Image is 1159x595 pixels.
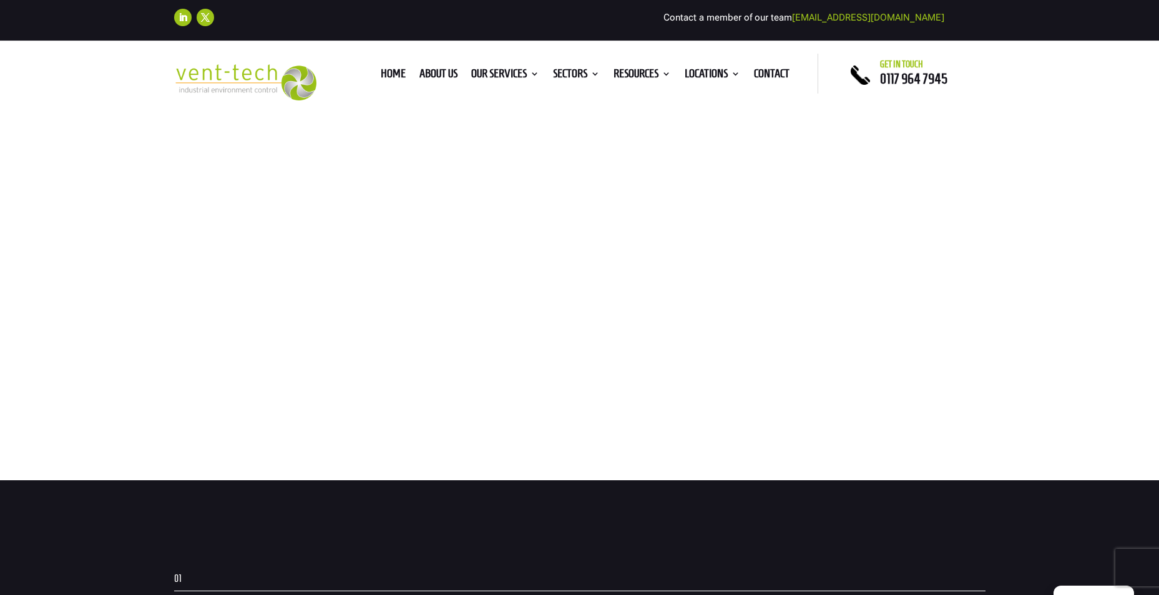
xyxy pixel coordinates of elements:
[197,9,214,26] a: Follow on X
[614,69,671,83] a: Resources
[174,574,985,584] p: 01
[685,69,740,83] a: Locations
[754,69,790,83] a: Contact
[174,64,317,101] img: 2023-09-27T08_35_16.549ZVENT-TECH---Clear-background
[663,12,944,23] span: Contact a member of our team
[471,69,539,83] a: Our Services
[880,71,947,86] a: 0117 964 7945
[174,9,192,26] a: Follow on LinkedIn
[880,59,923,69] span: Get in touch
[792,12,944,23] a: [EMAIL_ADDRESS][DOMAIN_NAME]
[381,69,406,83] a: Home
[419,69,457,83] a: About us
[553,69,600,83] a: Sectors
